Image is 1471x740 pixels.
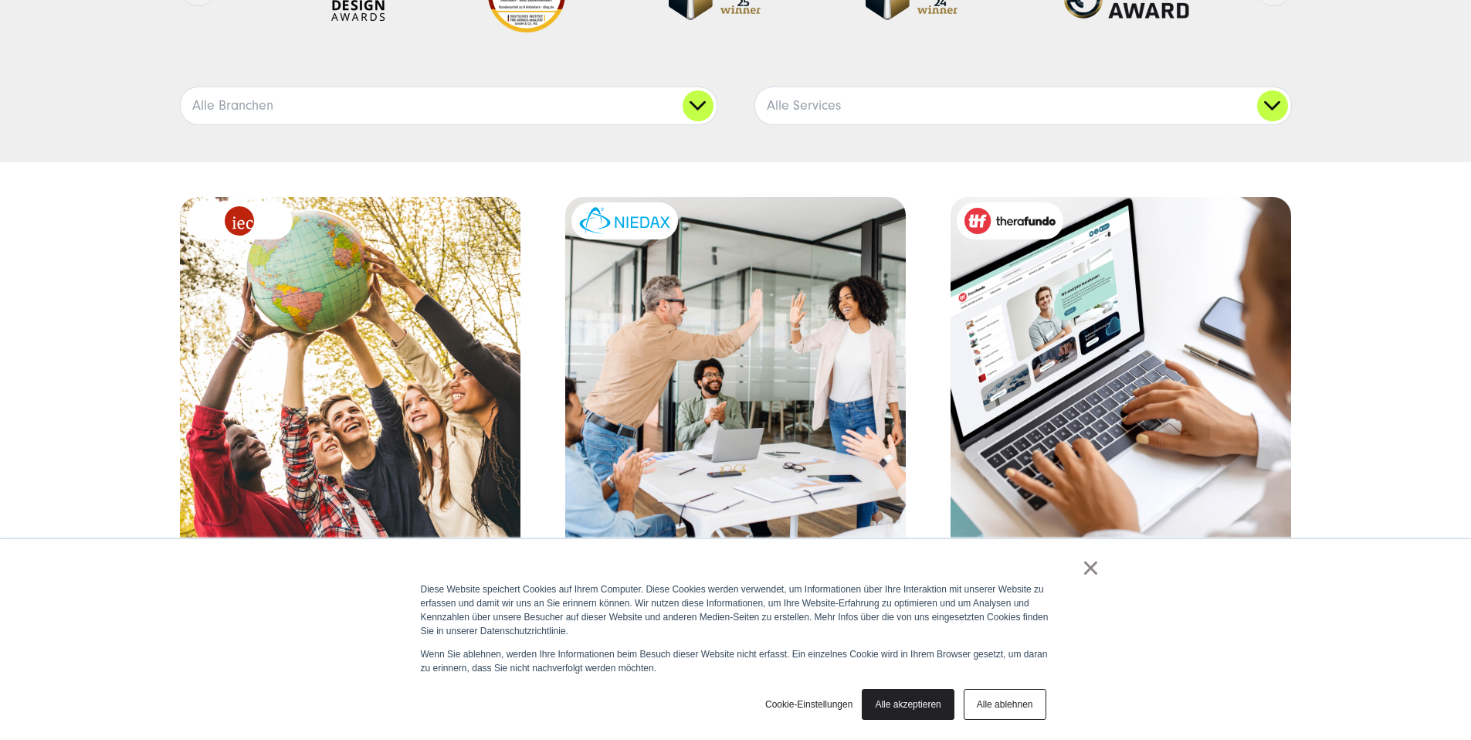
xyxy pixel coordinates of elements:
p: Diese Website speichert Cookies auf Ihrem Computer. Diese Cookies werden verwendet, um Informatio... [421,582,1051,638]
img: niedax-logo [579,207,670,234]
p: Wenn Sie ablehnen, werden Ihre Informationen beim Besuch dieser Website nicht erfasst. Ein einzel... [421,647,1051,675]
a: Featured image: - Read full post: In 7 Wochen zur integrierten E-Commerce-Plattform | therafundo ... [951,197,1292,538]
a: Alle Branchen [181,87,717,124]
a: Featured image: eine Gruppe von Kollegen in einer modernen Büroumgebung, die einen Erfolg feiern.... [565,197,907,538]
a: × [1082,561,1100,575]
img: eine Gruppe von fünf verschiedenen jungen Menschen, die im Freien stehen und gemeinsam eine Weltk... [180,197,521,538]
a: Featured image: eine Gruppe von fünf verschiedenen jungen Menschen, die im Freien stehen und geme... [180,197,521,538]
img: logo_IEC [225,206,254,236]
a: Alle Services [755,87,1291,124]
a: Alle akzeptieren [862,689,954,720]
a: Alle ablehnen [964,689,1046,720]
img: eine Gruppe von Kollegen in einer modernen Büroumgebung, die einen Erfolg feiern. Ein Mann gibt e... [565,197,907,538]
a: Cookie-Einstellungen [765,698,852,711]
img: therafundo_10-2024_logo_2c [964,208,1056,234]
